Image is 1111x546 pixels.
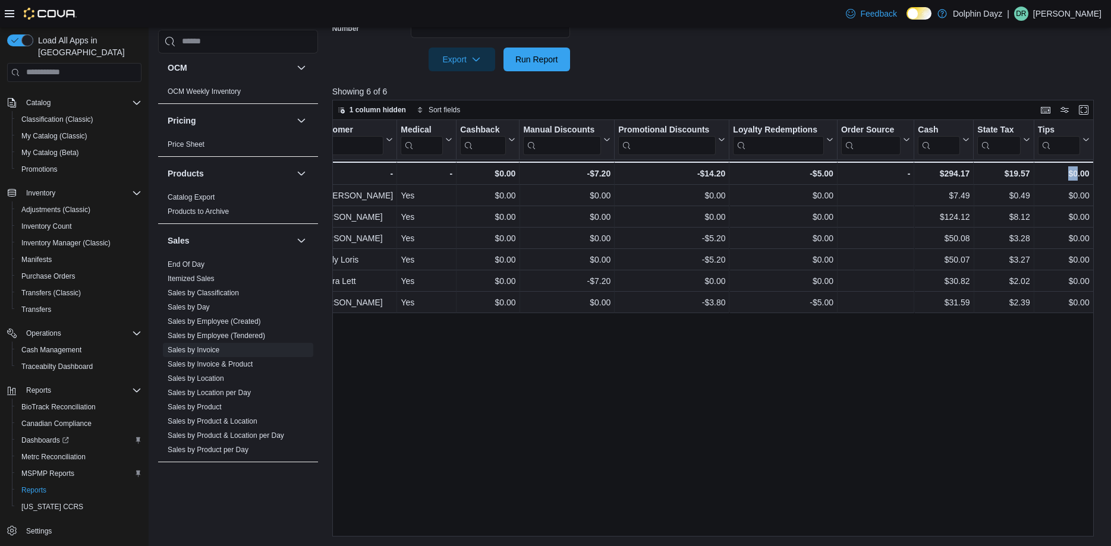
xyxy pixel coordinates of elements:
[314,231,393,245] div: [PERSON_NAME]
[168,403,222,411] a: Sales by Product
[918,125,960,155] div: Cash
[12,161,146,178] button: Promotions
[977,253,1030,267] div: $3.27
[460,188,515,203] div: $0.00
[401,274,452,288] div: Yes
[21,288,81,298] span: Transfers (Classic)
[21,523,141,538] span: Settings
[168,62,292,74] button: OCM
[618,295,725,310] div: -$3.80
[12,399,146,415] button: BioTrack Reconciliation
[21,305,51,314] span: Transfers
[1033,7,1101,21] p: [PERSON_NAME]
[314,125,383,155] div: Customer
[21,326,141,340] span: Operations
[158,84,318,103] div: OCM
[977,231,1030,245] div: $3.28
[168,207,229,216] span: Products to Archive
[17,112,141,127] span: Classification (Classic)
[1037,166,1089,181] div: $0.00
[460,166,515,181] div: $0.00
[401,125,443,155] div: Medical
[314,253,393,267] div: Candy Loris
[168,115,292,127] button: Pricing
[17,146,141,160] span: My Catalog (Beta)
[17,146,84,160] a: My Catalog (Beta)
[17,203,95,217] a: Adjustments (Classic)
[1016,7,1026,21] span: DR
[12,415,146,432] button: Canadian Compliance
[26,329,61,338] span: Operations
[17,450,90,464] a: Metrc Reconciliation
[436,48,488,71] span: Export
[21,362,93,371] span: Traceabilty Dashboard
[168,431,284,440] a: Sales by Product & Location per Day
[168,331,265,340] span: Sales by Employee (Tendered)
[21,238,111,248] span: Inventory Manager (Classic)
[17,129,141,143] span: My Catalog (Classic)
[523,210,610,224] div: $0.00
[21,165,58,174] span: Promotions
[294,61,309,75] button: OCM
[21,419,92,428] span: Canadian Compliance
[918,125,970,155] button: Cash
[314,125,393,155] button: Customer
[1037,188,1089,203] div: $0.00
[17,450,141,464] span: Metrc Reconciliation
[401,188,452,203] div: Yes
[17,302,141,317] span: Transfers
[515,53,558,65] span: Run Report
[168,417,257,425] a: Sales by Product & Location
[158,257,318,462] div: Sales
[21,255,52,264] span: Manifests
[168,431,284,440] span: Sales by Product & Location per Day
[429,48,495,71] button: Export
[2,325,146,342] button: Operations
[17,219,141,233] span: Inventory Count
[618,188,725,203] div: $0.00
[17,162,141,176] span: Promotions
[168,274,215,283] span: Itemized Sales
[21,452,86,462] span: Metrc Reconciliation
[841,166,910,181] div: -
[523,166,610,181] div: -$7.20
[294,233,309,248] button: Sales
[17,162,62,176] a: Promotions
[12,128,146,144] button: My Catalog (Classic)
[21,402,96,412] span: BioTrack Reconciliation
[168,289,239,297] a: Sales by Classification
[460,295,515,310] div: $0.00
[158,190,318,223] div: Products
[977,210,1030,224] div: $8.12
[21,524,56,538] a: Settings
[168,288,239,298] span: Sales by Classification
[314,125,383,136] div: Customer
[168,374,224,383] a: Sales by Location
[21,186,60,200] button: Inventory
[17,500,88,514] a: [US_STATE] CCRS
[17,416,96,431] a: Canadian Compliance
[21,469,74,478] span: MSPMP Reports
[17,219,77,233] a: Inventory Count
[26,526,52,536] span: Settings
[1007,7,1009,21] p: |
[2,185,146,201] button: Inventory
[17,236,115,250] a: Inventory Manager (Classic)
[21,96,55,110] button: Catalog
[1037,253,1089,267] div: $0.00
[17,483,51,497] a: Reports
[21,383,141,397] span: Reports
[860,8,896,20] span: Feedback
[168,445,248,455] span: Sales by Product per Day
[168,332,265,340] a: Sales by Employee (Tendered)
[17,236,141,250] span: Inventory Manager (Classic)
[168,317,261,326] span: Sales by Employee (Created)
[618,253,725,267] div: -$5.20
[168,345,219,355] span: Sales by Invoice
[17,433,141,447] span: Dashboards
[412,103,465,117] button: Sort fields
[314,188,393,203] div: Ja'[PERSON_NAME]
[17,343,141,357] span: Cash Management
[17,269,80,283] a: Purchase Orders
[17,269,141,283] span: Purchase Orders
